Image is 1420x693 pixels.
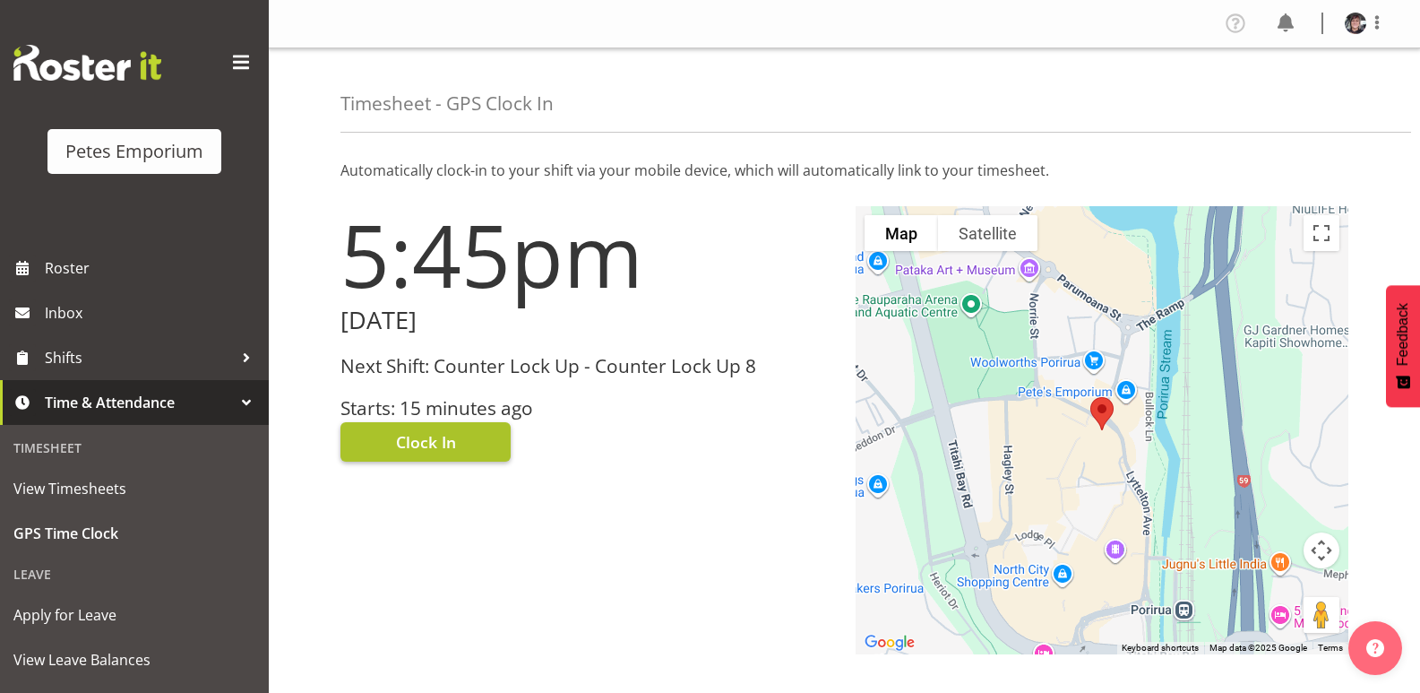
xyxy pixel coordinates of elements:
[865,215,938,251] button: Show street map
[1304,215,1339,251] button: Toggle fullscreen view
[65,138,203,165] div: Petes Emporium
[1395,303,1411,366] span: Feedback
[938,215,1037,251] button: Show satellite imagery
[340,206,834,303] h1: 5:45pm
[340,398,834,419] h3: Starts: 15 minutes ago
[1386,285,1420,407] button: Feedback - Show survey
[860,631,919,654] img: Google
[396,430,456,454] span: Clock In
[1304,533,1339,568] button: Map camera controls
[1304,597,1339,633] button: Drag Pegman onto the map to open Street View
[13,520,255,547] span: GPS Time Clock
[1318,643,1343,653] a: Terms (opens in new tab)
[1345,13,1366,34] img: michelle-whaleb4506e5af45ffd00a26cc2b6420a9100.png
[13,45,161,81] img: Rosterit website logo
[4,466,264,511] a: View Timesheets
[340,307,834,334] h2: [DATE]
[13,602,255,628] span: Apply for Leave
[1122,642,1199,654] button: Keyboard shortcuts
[340,93,554,114] h4: Timesheet - GPS Clock In
[340,160,1348,181] p: Automatically clock-in to your shift via your mobile device, which will automatically link to you...
[4,429,264,466] div: Timesheet
[340,356,834,377] h3: Next Shift: Counter Lock Up - Counter Lock Up 8
[860,631,919,654] a: Open this area in Google Maps (opens a new window)
[45,255,260,282] span: Roster
[4,556,264,593] div: Leave
[45,299,260,326] span: Inbox
[45,389,233,416] span: Time & Attendance
[13,475,255,502] span: View Timesheets
[340,422,511,462] button: Clock In
[13,646,255,673] span: View Leave Balances
[1366,639,1384,657] img: help-xxl-2.png
[4,511,264,556] a: GPS Time Clock
[4,593,264,637] a: Apply for Leave
[45,344,233,371] span: Shifts
[4,637,264,682] a: View Leave Balances
[1209,643,1307,653] span: Map data ©2025 Google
